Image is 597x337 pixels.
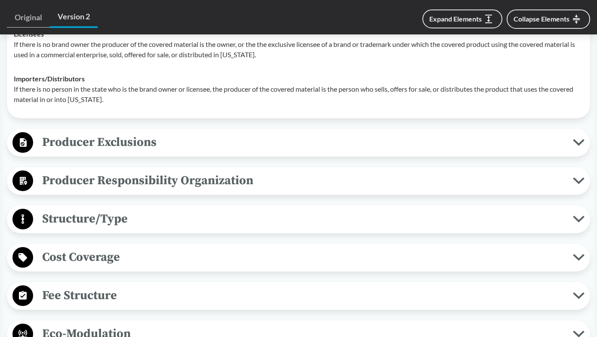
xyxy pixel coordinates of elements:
[422,9,502,28] button: Expand Elements
[33,209,573,229] span: Structure/Type
[33,133,573,152] span: Producer Exclusions
[14,84,583,105] p: If there is no person in the state who is the brand owner or licensee, the producer of the covere...
[10,285,587,307] button: Fee Structure
[507,9,590,29] button: Collapse Elements
[10,132,587,154] button: Producer Exclusions
[33,286,573,305] span: Fee Structure
[10,247,587,269] button: Cost Coverage
[14,74,85,83] strong: Importers/​Distributors
[10,208,587,230] button: Structure/Type
[10,170,587,192] button: Producer Responsibility Organization
[33,171,573,190] span: Producer Responsibility Organization
[14,39,583,60] p: If there is no brand owner the producer of the covered material is the owner, or the the exclusiv...
[50,7,98,28] a: Version 2
[33,247,573,267] span: Cost Coverage
[14,30,44,38] strong: Licensees
[7,8,50,28] a: Original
